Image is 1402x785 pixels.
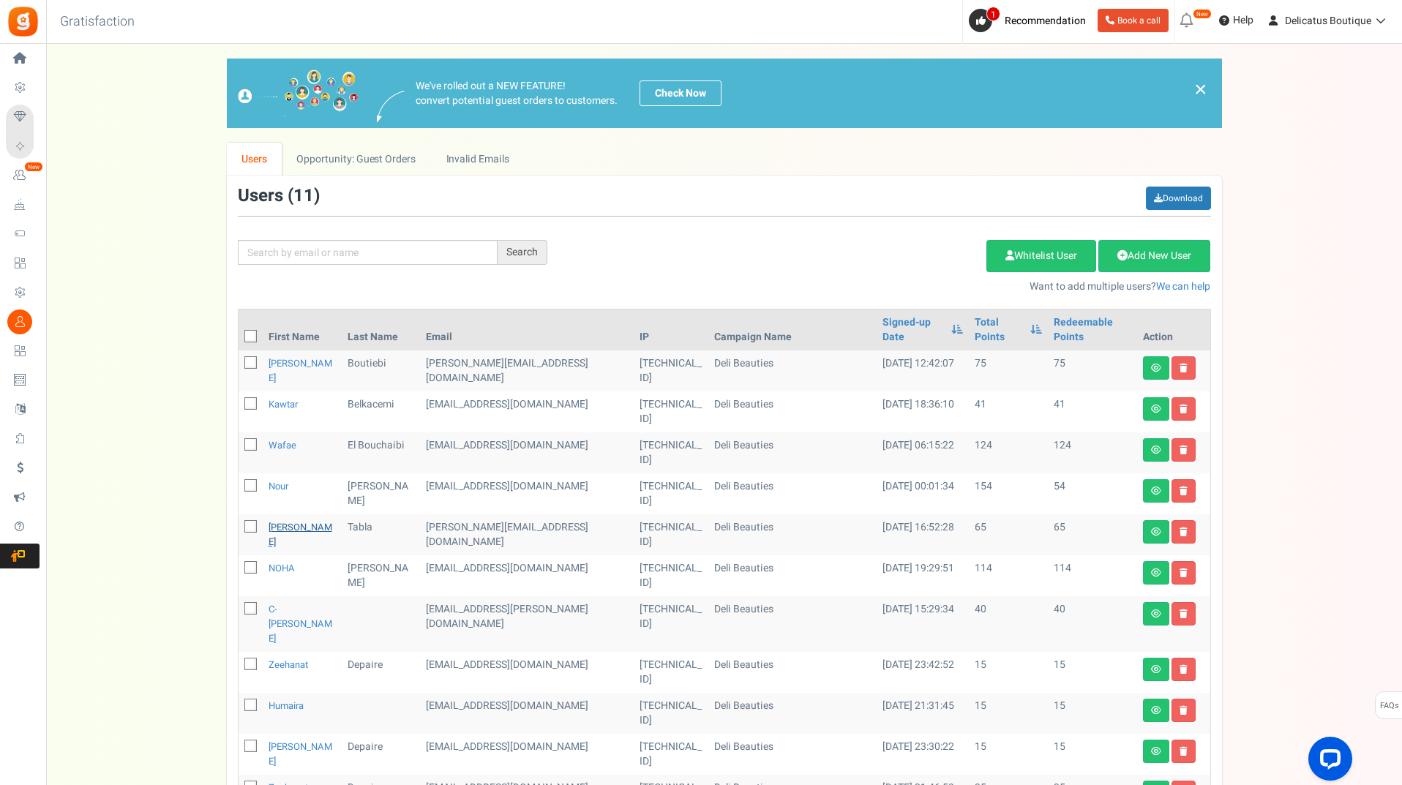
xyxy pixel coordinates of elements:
h3: Gratisfaction [44,7,151,37]
td: [TECHNICAL_ID] [634,473,708,514]
a: [PERSON_NAME] [269,356,332,385]
img: Gratisfaction [7,5,40,38]
a: c-[PERSON_NAME] [269,602,332,645]
td: [DATE] 23:42:52 [877,652,969,693]
td: 15 [969,693,1048,734]
i: View details [1151,609,1161,618]
td: Deli Beauties [708,652,877,693]
a: Redeemable Points [1054,315,1131,345]
td: Deli Beauties [708,514,877,555]
span: 1 [986,7,1000,21]
td: 124 [1048,432,1137,473]
i: View details [1151,364,1161,372]
img: images [377,91,405,122]
span: Recommendation [1005,13,1086,29]
td: [TECHNICAL_ID] [634,391,708,432]
td: 40 [1048,596,1137,652]
td: Belkacemi [342,391,420,432]
th: First Name [263,309,342,350]
a: Download [1146,187,1211,210]
i: View details [1151,405,1161,413]
td: [EMAIL_ADDRESS][DOMAIN_NAME] [420,432,634,473]
a: Nour [269,479,288,493]
td: [DATE] 18:36:10 [877,391,969,432]
td: [PERSON_NAME] [342,555,420,596]
td: 15 [1048,652,1137,693]
th: Email [420,309,634,350]
i: Delete user [1180,405,1188,413]
td: Depaire [342,734,420,775]
a: Whitelist User [986,240,1096,272]
td: 41 [1048,391,1137,432]
td: 15 [969,652,1048,693]
td: 41 [969,391,1048,432]
i: View details [1151,706,1161,715]
span: 11 [293,183,314,209]
td: Deli Beauties [708,555,877,596]
a: × [1194,80,1207,98]
a: Kawtar [269,397,298,411]
i: View details [1151,665,1161,674]
td: 40 [969,596,1048,652]
i: View details [1151,568,1161,577]
span: FAQs [1379,692,1399,720]
td: [TECHNICAL_ID] [634,652,708,693]
td: Deli Beauties [708,432,877,473]
th: Campaign Name [708,309,877,350]
th: Last Name [342,309,420,350]
i: View details [1151,747,1161,756]
i: View details [1151,446,1161,454]
td: Deli Beauties [708,473,877,514]
a: Humaira [269,699,304,713]
em: New [1193,9,1212,19]
td: Deli Beauties [708,391,877,432]
th: Action [1137,309,1210,350]
a: Invalid Emails [431,143,524,176]
td: [TECHNICAL_ID] [634,734,708,775]
td: Boutiebi [342,350,420,391]
i: Delete user [1180,487,1188,495]
td: 75 [1048,350,1137,391]
td: [PERSON_NAME] [342,473,420,514]
a: Wafae [269,438,296,452]
a: Add New User [1098,240,1210,272]
i: Delete user [1180,706,1188,715]
i: Delete user [1180,609,1188,618]
td: Deli Beauties [708,734,877,775]
td: [TECHNICAL_ID] [634,693,708,734]
i: Delete user [1180,527,1188,536]
td: customer [420,652,634,693]
td: 114 [1048,555,1137,596]
td: 114 [969,555,1048,596]
td: 65 [1048,514,1137,555]
td: [TECHNICAL_ID] [634,350,708,391]
td: [DATE] 19:29:51 [877,555,969,596]
td: Depaire [342,652,420,693]
span: Help [1229,13,1253,28]
td: [DATE] 06:15:22 [877,432,969,473]
a: Signed-up Date [882,315,944,345]
a: We can help [1156,279,1210,294]
a: [PERSON_NAME] [269,740,332,768]
a: Opportunity: Guest Orders [282,143,430,176]
td: [TECHNICAL_ID] [634,514,708,555]
h3: Users ( ) [238,187,320,206]
a: Book a call [1098,9,1169,32]
td: 65 [969,514,1048,555]
i: Delete user [1180,568,1188,577]
td: Deli Beauties [708,596,877,652]
i: View details [1151,487,1161,495]
td: 15 [1048,734,1137,775]
td: 15 [1048,693,1137,734]
td: El Bouchaibi [342,432,420,473]
i: Delete user [1180,747,1188,756]
td: Deli Beauties [708,693,877,734]
td: [TECHNICAL_ID] [634,596,708,652]
td: 54 [1048,473,1137,514]
a: Users [227,143,282,176]
td: Tabla [342,514,420,555]
div: Search [498,240,547,265]
a: New [6,163,40,188]
i: Delete user [1180,446,1188,454]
